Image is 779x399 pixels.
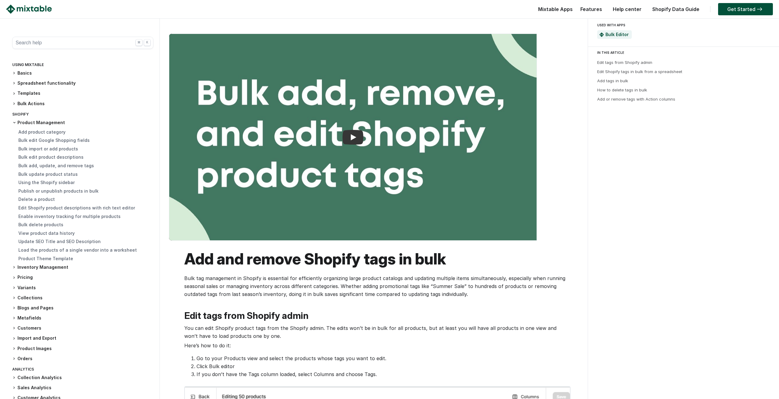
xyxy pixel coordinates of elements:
a: Bulk Editor [605,32,629,37]
div: Analytics [12,366,153,375]
h3: Sales Analytics [12,385,153,391]
a: Enable inventory tracking for multiple products [18,214,121,219]
div: Using Mixtable [12,61,153,70]
a: Features [577,6,605,12]
h2: Edit tags from Shopify admin [184,310,569,321]
p: You can edit Shopify product tags from the Shopify admin. The edits won’t be in bulk for all prod... [184,324,569,340]
a: Bulk update product status [18,172,78,177]
a: How to delete tags in bulk [597,87,647,92]
a: Bulk add, update, and remove tags [18,163,94,168]
img: Mixtable Spreadsheet Bulk Editor App [599,32,604,37]
h3: Customers [12,325,153,331]
a: Bulk edit product descriptions [18,154,84,160]
h3: Pricing [12,274,153,281]
li: If you don’t have the Tags column loaded, select Columns and choose Tags. [197,370,569,378]
div: IN THIS ARTICLE [597,50,773,55]
a: Get Started [718,3,773,15]
h3: Templates [12,90,153,97]
h3: Product Management [12,120,153,126]
h3: Metafields [12,315,153,321]
a: Bulk delete products [18,222,63,227]
h3: Bulk Actions [12,101,153,107]
a: Using the Shopify sidebar [18,180,75,185]
h3: Import and Export [12,335,153,342]
h3: Variants [12,285,153,291]
h3: Orders [12,356,153,362]
a: Edit tags from Shopify admin [597,60,652,65]
h3: Inventory Management [12,264,153,271]
button: Search help ⌘ K [12,37,153,49]
div: Mixtable Apps [535,5,573,17]
a: Bulk import or add products [18,146,78,151]
a: Load the products of a single vendor into a worksheet [18,247,137,253]
a: Edit Shopify tags in bulk from a spreadsheet [597,69,682,74]
a: View product data history [18,231,75,236]
a: Update SEO Title and SEO Description [18,239,101,244]
div: ⌘ [136,39,142,46]
a: Delete a product [18,197,55,202]
li: Click Bulk editor [197,362,569,370]
a: Publish or unpublish products in bulk [18,188,99,194]
h3: Spreadsheet functionality [12,80,153,87]
a: Bulk edit Google Shopping fields [18,138,90,143]
a: Shopify Data Guide [649,6,702,12]
div: K [144,39,151,46]
a: Edit Shopify product descriptions with rich text editor [18,205,135,210]
h3: Blogs and Pages [12,305,153,311]
div: Shopify [12,111,153,120]
p: Bulk tag management in Shopify is essential for efficiently organizing large product catalogs and... [184,274,569,298]
a: Add tags in bulk [597,78,628,83]
h3: Product Images [12,345,153,352]
h3: Collection Analytics [12,375,153,381]
h1: Add and remove Shopify tags in bulk [184,250,569,268]
li: Go to your Products view and select the products whose tags you want to edit. [197,354,569,362]
img: arrow-right.svg [755,7,764,11]
a: Product Theme Template [18,256,73,261]
a: Add product category [18,129,66,135]
a: Add or remove tags with Action columns [597,97,675,102]
p: Here’s how to do it: [184,342,569,349]
img: Mixtable logo [6,5,52,14]
a: Help center [610,6,645,12]
h3: Basics [12,70,153,76]
h3: Collections [12,295,153,301]
div: USED WITH APPS [597,21,767,29]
